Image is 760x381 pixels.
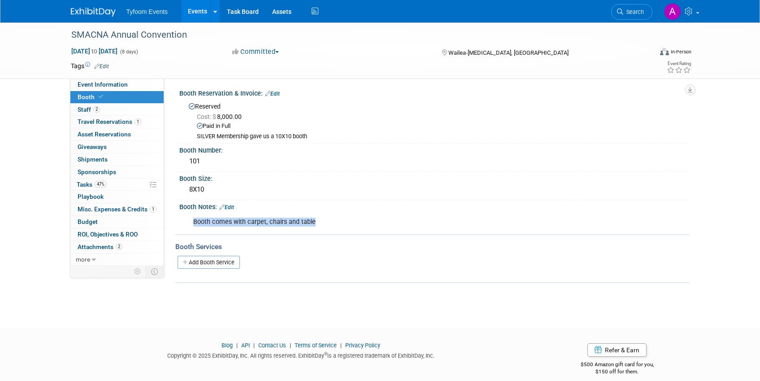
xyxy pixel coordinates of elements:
[179,144,690,155] div: Booth Number:
[93,106,100,113] span: 2
[94,63,109,70] a: Edit
[545,368,690,376] div: $150 off for them.
[197,113,245,120] span: 8,000.00
[78,231,138,238] span: ROI, Objectives & ROO
[258,342,286,349] a: Contact Us
[70,104,164,116] a: Staff2
[71,47,118,55] span: [DATE] [DATE]
[70,91,164,103] a: Booth
[287,342,293,349] span: |
[78,243,122,250] span: Attachments
[667,61,691,66] div: Event Rating
[70,191,164,203] a: Playbook
[660,48,669,55] img: Format-Inperson.png
[234,342,240,349] span: |
[70,216,164,228] a: Budget
[76,256,90,263] span: more
[179,200,690,212] div: Booth Notes:
[71,8,116,17] img: ExhibitDay
[70,79,164,91] a: Event Information
[78,93,105,101] span: Booth
[70,179,164,191] a: Tasks47%
[197,113,217,120] span: Cost: $
[145,266,164,277] td: Toggle Event Tabs
[70,254,164,266] a: more
[78,131,131,138] span: Asset Reservations
[70,166,164,178] a: Sponsorships
[90,48,99,55] span: to
[119,49,138,55] span: (8 days)
[126,8,168,15] span: Tyfoom Events
[599,47,692,60] div: Event Format
[116,243,122,250] span: 2
[221,342,233,349] a: Blog
[587,343,647,357] a: Refer & Earn
[78,206,156,213] span: Misc. Expenses & Credits
[70,128,164,140] a: Asset Reservations
[623,9,644,15] span: Search
[178,256,240,269] a: Add Booth Service
[78,156,108,163] span: Shipments
[664,3,681,20] img: Angie Nichols
[68,27,639,43] div: SMACNA Annual Convention
[175,242,690,252] div: Booth Services
[186,183,683,197] div: 8X10
[338,342,344,349] span: |
[78,143,107,150] span: Giveaways
[95,181,107,188] span: 47%
[186,154,683,168] div: 101
[545,355,690,376] div: $500 Amazon gift card for you,
[70,116,164,128] a: Travel Reservations1
[345,342,380,349] a: Privacy Policy
[78,118,141,125] span: Travel Reservations
[670,48,691,55] div: In-Person
[78,218,98,225] span: Budget
[70,141,164,153] a: Giveaways
[265,91,280,97] a: Edit
[187,213,591,231] div: Booth comes with carpet, chairs and table
[70,203,164,215] a: Misc. Expenses & Credits1
[150,206,156,213] span: 1
[71,350,532,360] div: Copyright © 2025 ExhibitDay, Inc. All rights reserved. ExhibitDay is a registered trademark of Ex...
[324,351,327,356] sup: ®
[77,181,107,188] span: Tasks
[229,47,282,57] button: Committed
[219,204,234,210] a: Edit
[99,94,103,99] i: Booth reservation complete
[448,49,569,56] span: Wailea-[MEDICAL_DATA], [GEOGRAPHIC_DATA]
[130,266,146,277] td: Personalize Event Tab Strip
[78,168,116,175] span: Sponsorships
[78,106,100,113] span: Staff
[135,118,141,125] span: 1
[611,4,652,20] a: Search
[78,81,128,88] span: Event Information
[241,342,250,349] a: API
[179,87,690,98] div: Booth Reservation & Invoice:
[295,342,337,349] a: Terms of Service
[70,153,164,166] a: Shipments
[197,122,683,131] div: Paid in Full
[186,100,683,140] div: Reserved
[197,133,683,140] div: SILVER Membership gave us a 10X10 booth
[70,241,164,253] a: Attachments2
[71,61,109,70] td: Tags
[251,342,257,349] span: |
[179,172,690,183] div: Booth Size:
[70,228,164,241] a: ROI, Objectives & ROO
[78,193,104,200] span: Playbook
